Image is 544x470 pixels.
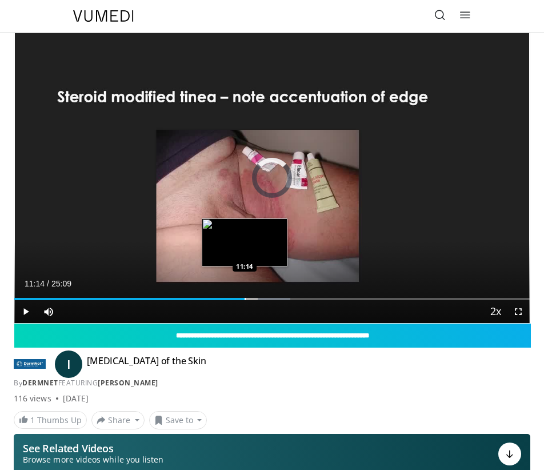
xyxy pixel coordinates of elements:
[149,411,207,429] button: Save to
[73,10,134,22] img: VuMedi Logo
[14,300,37,323] button: Play
[507,300,530,323] button: Fullscreen
[37,300,60,323] button: Mute
[484,300,507,323] button: Playback Rate
[14,33,530,323] video-js: Video Player
[23,454,163,465] span: Browse more videos while you listen
[55,350,82,378] a: I
[202,218,287,266] img: image.jpeg
[14,411,87,429] a: 1 Thumbs Up
[87,355,206,373] h4: [MEDICAL_DATA] of the Skin
[51,279,71,288] span: 25:09
[14,378,530,388] div: By FEATURING
[63,393,89,404] div: [DATE]
[14,355,46,373] img: DermNet
[91,411,145,429] button: Share
[30,415,35,425] span: 1
[22,378,58,388] a: DermNet
[98,378,158,388] a: [PERSON_NAME]
[25,279,45,288] span: 11:14
[14,393,51,404] span: 116 views
[47,279,49,288] span: /
[14,298,530,300] div: Progress Bar
[23,443,163,454] p: See Related Videos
